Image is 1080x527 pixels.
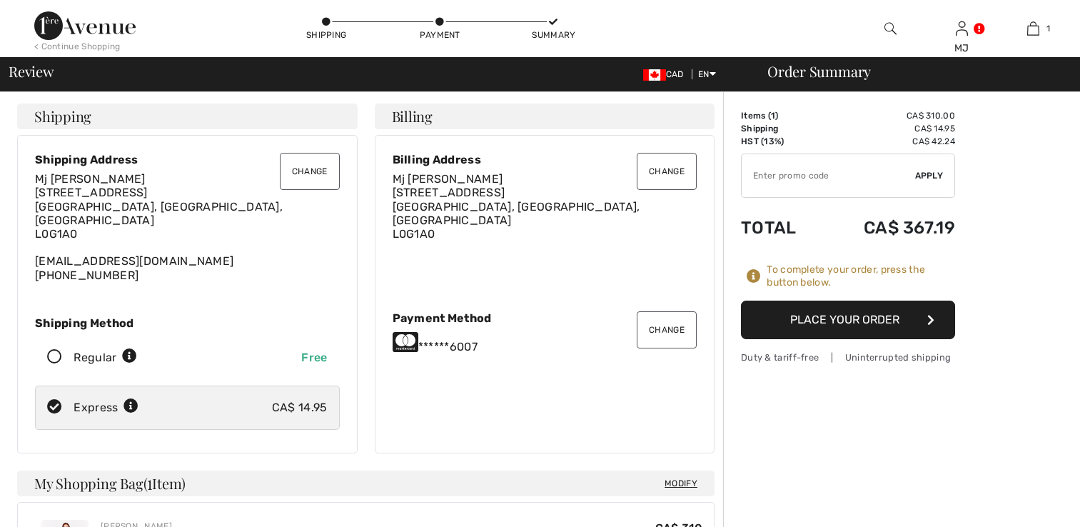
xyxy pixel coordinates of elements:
[35,316,340,330] div: Shipping Method
[35,186,283,241] span: [STREET_ADDRESS] [GEOGRAPHIC_DATA], [GEOGRAPHIC_DATA], [GEOGRAPHIC_DATA] L0G1A0
[17,471,715,496] h4: My Shopping Bag
[392,109,433,124] span: Billing
[884,20,897,37] img: search the website
[767,263,955,289] div: To complete your order, press the button below.
[35,172,340,282] div: [EMAIL_ADDRESS][DOMAIN_NAME] [PHONE_NUMBER]
[915,169,944,182] span: Apply
[927,41,996,56] div: MJ
[1027,20,1039,37] img: My Bag
[741,109,822,122] td: Items ( )
[665,476,697,491] span: Modify
[35,172,146,186] span: Mj [PERSON_NAME]
[643,69,666,81] img: Canadian Dollar
[9,64,54,79] span: Review
[74,399,138,416] div: Express
[280,153,340,190] button: Change
[741,135,822,148] td: HST (13%)
[147,473,152,491] span: 1
[272,399,328,416] div: CA$ 14.95
[34,109,91,124] span: Shipping
[34,11,136,40] img: 1ère Avenue
[771,111,775,121] span: 1
[750,64,1071,79] div: Order Summary
[741,301,955,339] button: Place Your Order
[643,69,690,79] span: CAD
[637,311,697,348] button: Change
[741,204,822,252] td: Total
[822,135,955,148] td: CA$ 42.24
[393,153,697,166] div: Billing Address
[822,122,955,135] td: CA$ 14.95
[741,351,955,364] div: Duty & tariff-free | Uninterrupted shipping
[741,122,822,135] td: Shipping
[822,109,955,122] td: CA$ 310.00
[956,21,968,35] a: Sign In
[305,29,348,41] div: Shipping
[1046,22,1050,35] span: 1
[742,154,915,197] input: Promo code
[301,351,327,364] span: Free
[74,349,137,366] div: Regular
[822,204,955,252] td: CA$ 367.19
[393,311,697,325] div: Payment Method
[35,153,340,166] div: Shipping Address
[34,40,121,53] div: < Continue Shopping
[143,473,186,493] span: ( Item)
[698,69,716,79] span: EN
[393,172,503,186] span: Mj [PERSON_NAME]
[637,153,697,190] button: Change
[956,20,968,37] img: My Info
[532,29,575,41] div: Summary
[393,186,640,241] span: [STREET_ADDRESS] [GEOGRAPHIC_DATA], [GEOGRAPHIC_DATA], [GEOGRAPHIC_DATA] L0G1A0
[418,29,461,41] div: Payment
[998,20,1068,37] a: 1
